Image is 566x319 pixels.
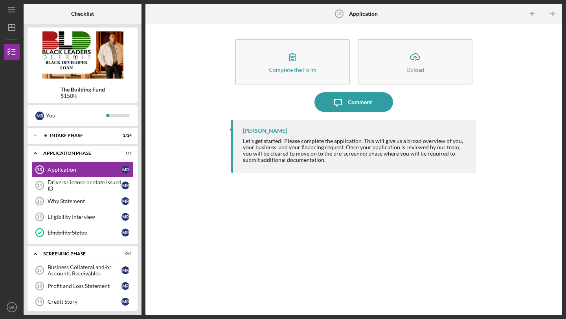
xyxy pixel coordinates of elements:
div: 1 / 5 [118,151,132,156]
div: Complete the Form [269,67,316,73]
text: MR [9,305,15,310]
div: Intake Phase [50,133,112,138]
div: M R [121,282,129,290]
div: Application [48,167,121,173]
div: 0 / 4 [118,251,132,256]
button: MR [4,299,20,315]
div: M R [121,181,129,189]
div: 3 / 14 [118,133,132,138]
tspan: 18 [37,284,42,288]
a: 16Eligibility InterviewMR [31,209,134,225]
tspan: 13 [37,167,42,172]
tspan: 17 [37,268,42,273]
button: Upload [358,39,472,84]
a: 17Business Collateral and/or Accounts ReceivablesMR [31,262,134,278]
div: You [46,109,106,122]
button: Comment [314,92,393,112]
div: M R [121,166,129,174]
div: Drivers License or state issued ID [48,179,121,192]
div: Application Phase [43,151,112,156]
div: [PERSON_NAME] [243,128,287,134]
button: Complete the Form [235,39,350,84]
div: Eligibility Interview [48,214,121,220]
div: Let's get started! Please complete the application. This will give us a broad overview of you, yo... [243,138,469,163]
div: Credit Story [48,299,121,305]
img: Product logo [28,31,138,79]
div: Upload [406,67,424,73]
tspan: 16 [37,214,42,219]
a: 15Why StatementMR [31,193,134,209]
a: 19Credit StoryMR [31,294,134,310]
tspan: 14 [37,183,42,188]
tspan: 15 [37,199,42,203]
a: 18Profit and Loss StatementMR [31,278,134,294]
div: Why Statement [48,198,121,204]
div: $150K [61,93,105,99]
div: M R [121,197,129,205]
div: M R [121,229,129,236]
div: M R [121,266,129,274]
div: Business Collateral and/or Accounts Receivables [48,264,121,277]
div: Screening Phase [43,251,112,256]
div: M R [121,298,129,306]
div: M R [35,112,44,120]
div: M R [121,213,129,221]
b: The Building Fund [61,86,105,93]
a: 14Drivers License or state issued IDMR [31,178,134,193]
div: Comment [348,92,372,112]
tspan: 19 [37,299,42,304]
b: Application [349,11,378,17]
div: Profit and Loss Statement [48,283,121,289]
b: Checklist [71,11,94,17]
a: 13ApplicationMR [31,162,134,178]
div: Eligibility Status [48,229,121,236]
a: Eligibility StatusMR [31,225,134,240]
tspan: 13 [337,11,342,16]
